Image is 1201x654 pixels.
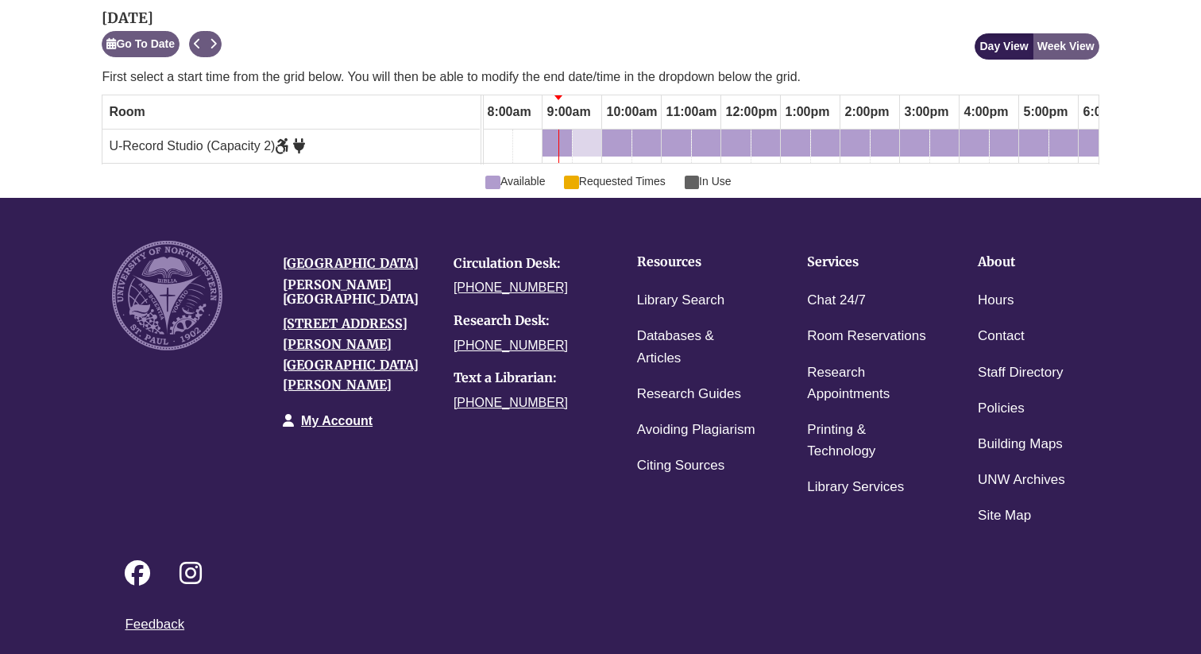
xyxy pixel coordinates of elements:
a: Library Search [637,289,725,312]
span: 6:00pm [1079,99,1131,126]
a: My Account [301,414,373,428]
span: 12:00pm [721,99,781,126]
h4: [PERSON_NAME][GEOGRAPHIC_DATA] [283,278,430,306]
h4: Circulation Desk: [454,257,600,271]
a: 4:00pm Wednesday, October 15, 2025 - U-Record Studio - Available [960,130,989,157]
i: Follow on Instagram [180,560,202,586]
a: Research Guides [637,383,741,406]
a: Research Appointments [807,362,929,406]
span: 11:00am [662,99,720,126]
a: 4:30pm Wednesday, October 15, 2025 - U-Record Studio - Available [990,130,1018,157]
span: 8:00am [483,99,535,126]
h4: About [978,255,1099,269]
a: 2:30pm Wednesday, October 15, 2025 - U-Record Studio - Available [871,130,899,157]
span: 4:00pm [960,99,1012,126]
a: 6:00pm Wednesday, October 15, 2025 - U-Record Studio - Available [1079,130,1108,157]
span: Room [109,105,145,118]
span: Requested Times [564,172,665,190]
a: 9:00am Wednesday, October 15, 2025 - U-Record Studio - Available [543,130,572,157]
a: UNW Archives [978,469,1065,492]
button: Next [205,31,222,57]
span: 10:00am [602,99,661,126]
a: [PHONE_NUMBER] [454,339,568,352]
a: 11:30am Wednesday, October 15, 2025 - U-Record Studio - Available [692,130,720,157]
a: Staff Directory [978,362,1063,385]
i: Follow on Facebook [125,560,150,586]
h4: Services [807,255,929,269]
a: [PHONE_NUMBER] [454,396,568,409]
button: Week View [1033,33,1099,60]
a: 1:30pm Wednesday, October 15, 2025 - U-Record Studio - Available [811,130,840,157]
a: 12:00pm Wednesday, October 15, 2025 - U-Record Studio - Available [721,130,751,157]
a: [PHONE_NUMBER] [454,281,568,294]
span: Available [485,172,545,190]
button: Day View [975,33,1033,60]
h4: Research Desk: [454,314,600,328]
a: Citing Sources [637,455,725,478]
a: Library Services [807,476,904,499]
a: Printing & Technology [807,419,929,463]
a: Room Reservations [807,325,925,348]
a: [STREET_ADDRESS][PERSON_NAME][GEOGRAPHIC_DATA][PERSON_NAME] [283,315,419,393]
a: [GEOGRAPHIC_DATA] [283,255,419,271]
a: 3:30pm Wednesday, October 15, 2025 - U-Record Studio - Available [930,130,959,157]
span: 1:00pm [781,99,833,126]
h4: Text a Librarian: [454,371,600,385]
span: 5:00pm [1019,99,1072,126]
h2: [DATE] [102,10,222,26]
a: Databases & Articles [637,325,759,370]
a: 10:30am Wednesday, October 15, 2025 - U-Record Studio - Available [632,130,661,157]
a: Avoiding Plagiarism [637,419,755,442]
a: 1:00pm Wednesday, October 15, 2025 - U-Record Studio - Available [781,130,810,157]
a: Feedback [125,617,184,632]
span: U-Record Studio (Capacity 2) [109,139,304,153]
span: 2:00pm [840,99,893,126]
button: Previous [189,31,206,57]
span: In Use [685,172,732,190]
a: Site Map [978,505,1031,528]
a: 3:00pm Wednesday, October 15, 2025 - U-Record Studio - Available [900,130,929,157]
span: 3:00pm [900,99,952,126]
a: Hours [978,289,1014,312]
a: 2:00pm Wednesday, October 15, 2025 - U-Record Studio - Available [840,130,870,157]
p: First select a start time from the grid below. You will then be able to modify the end date/time ... [102,68,1099,87]
a: 9:30am Wednesday, October 15, 2025 - U-Record Studio - Available [573,130,601,157]
button: Go To Date [102,31,180,57]
a: Policies [978,397,1025,420]
img: UNW seal [112,241,222,351]
a: 10:00am Wednesday, October 15, 2025 - U-Record Studio - Available [602,130,631,157]
a: 12:30pm Wednesday, October 15, 2025 - U-Record Studio - Available [751,130,780,157]
a: 5:00pm Wednesday, October 15, 2025 - U-Record Studio - Available [1019,130,1048,157]
a: 5:30pm Wednesday, October 15, 2025 - U-Record Studio - Available [1049,130,1078,157]
a: 11:00am Wednesday, October 15, 2025 - U-Record Studio - Available [662,130,691,157]
h4: Resources [637,255,759,269]
a: Building Maps [978,433,1063,456]
a: Contact [978,325,1025,348]
span: 9:00am [543,99,594,126]
a: Chat 24/7 [807,289,866,312]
